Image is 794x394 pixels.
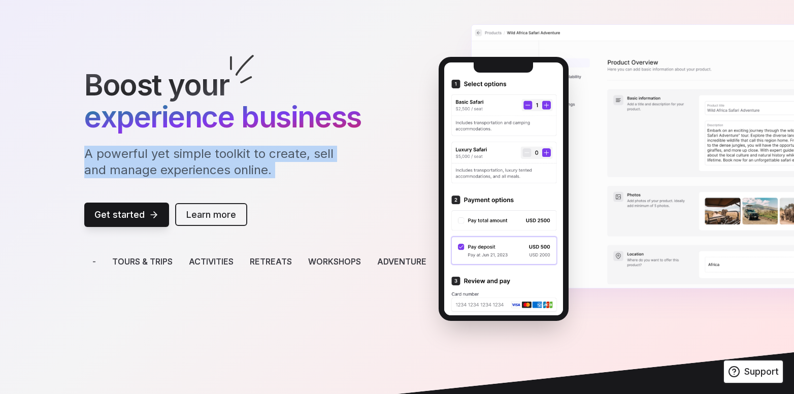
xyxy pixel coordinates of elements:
span: experience business [84,101,426,133]
img: explode.6366aab8.svg [230,55,253,83]
span: - [92,256,96,267]
a: Learn more [175,203,247,226]
span: Workshops [308,256,361,267]
span: Activities [189,256,234,267]
span: Boost your [84,67,229,103]
a: Get started [84,203,169,227]
p: A powerful yet simple toolkit to create, sell and manage experiences online. [84,146,344,178]
a: Support [723,359,784,384]
span: Retreats [250,256,292,267]
span: Get started [94,208,145,222]
img: checkout.76d6e05d.png [444,73,563,315]
span: Tours & Trips [112,256,173,267]
span: Adventures [377,256,432,267]
span: Support [744,365,779,379]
